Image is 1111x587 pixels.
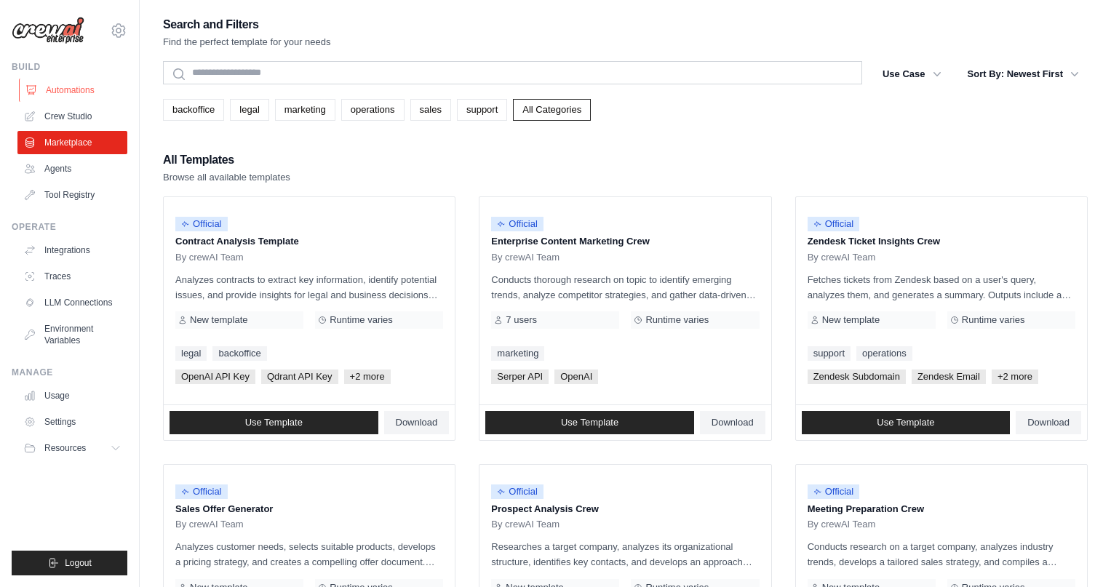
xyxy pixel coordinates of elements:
span: Use Template [877,417,934,428]
a: sales [410,99,451,121]
p: Analyzes customer needs, selects suitable products, develops a pricing strategy, and creates a co... [175,539,443,570]
span: Runtime varies [330,314,393,326]
a: legal [230,99,268,121]
a: Use Template [485,411,694,434]
span: By crewAI Team [808,252,876,263]
p: Analyzes contracts to extract key information, identify potential issues, and provide insights fo... [175,272,443,303]
a: Download [384,411,450,434]
a: Usage [17,384,127,407]
img: Logo [12,17,84,44]
span: Use Template [561,417,618,428]
span: Runtime varies [962,314,1025,326]
a: support [457,99,507,121]
a: support [808,346,851,361]
a: backoffice [212,346,266,361]
span: Zendesk Subdomain [808,370,906,384]
span: By crewAI Team [175,252,244,263]
p: Enterprise Content Marketing Crew [491,234,759,249]
a: LLM Connections [17,291,127,314]
a: Download [700,411,765,434]
span: Official [808,484,860,499]
p: Contract Analysis Template [175,234,443,249]
span: Download [1027,417,1070,428]
span: 7 users [506,314,537,326]
a: Settings [17,410,127,434]
button: Resources [17,436,127,460]
a: Automations [19,79,129,102]
span: Official [175,484,228,499]
a: Download [1016,411,1081,434]
span: Use Template [245,417,303,428]
span: Zendesk Email [912,370,986,384]
p: Conducts thorough research on topic to identify emerging trends, analyze competitor strategies, a... [491,272,759,303]
span: Official [808,217,860,231]
a: Integrations [17,239,127,262]
a: All Categories [513,99,591,121]
a: Marketplace [17,131,127,154]
span: Logout [65,557,92,569]
a: Use Template [802,411,1011,434]
span: Runtime varies [645,314,709,326]
a: Agents [17,157,127,180]
a: Use Template [170,411,378,434]
span: Official [491,217,543,231]
p: Fetches tickets from Zendesk based on a user's query, analyzes them, and generates a summary. Out... [808,272,1075,303]
span: By crewAI Team [491,519,560,530]
span: OpenAI [554,370,598,384]
p: Sales Offer Generator [175,502,443,516]
button: Logout [12,551,127,575]
h2: Search and Filters [163,15,331,35]
span: Qdrant API Key [261,370,338,384]
h2: All Templates [163,150,290,170]
div: Manage [12,367,127,378]
p: Conducts research on a target company, analyzes industry trends, develops a tailored sales strate... [808,539,1075,570]
span: Download [396,417,438,428]
p: Meeting Preparation Crew [808,502,1075,516]
p: Browse all available templates [163,170,290,185]
span: Serper API [491,370,549,384]
span: By crewAI Team [175,519,244,530]
a: Environment Variables [17,317,127,352]
p: Find the perfect template for your needs [163,35,331,49]
a: legal [175,346,207,361]
span: Resources [44,442,86,454]
span: OpenAI API Key [175,370,255,384]
span: New template [822,314,880,326]
a: Crew Studio [17,105,127,128]
a: Traces [17,265,127,288]
a: marketing [491,346,544,361]
a: operations [856,346,912,361]
a: operations [341,99,405,121]
button: Sort By: Newest First [959,61,1088,87]
span: Download [712,417,754,428]
div: Operate [12,221,127,233]
span: +2 more [992,370,1038,384]
a: Tool Registry [17,183,127,207]
p: Researches a target company, analyzes its organizational structure, identifies key contacts, and ... [491,539,759,570]
span: By crewAI Team [808,519,876,530]
a: backoffice [163,99,224,121]
p: Prospect Analysis Crew [491,502,759,516]
span: New template [190,314,247,326]
span: Official [491,484,543,499]
span: +2 more [344,370,391,384]
div: Build [12,61,127,73]
p: Zendesk Ticket Insights Crew [808,234,1075,249]
button: Use Case [874,61,950,87]
span: By crewAI Team [491,252,560,263]
span: Official [175,217,228,231]
a: marketing [275,99,335,121]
